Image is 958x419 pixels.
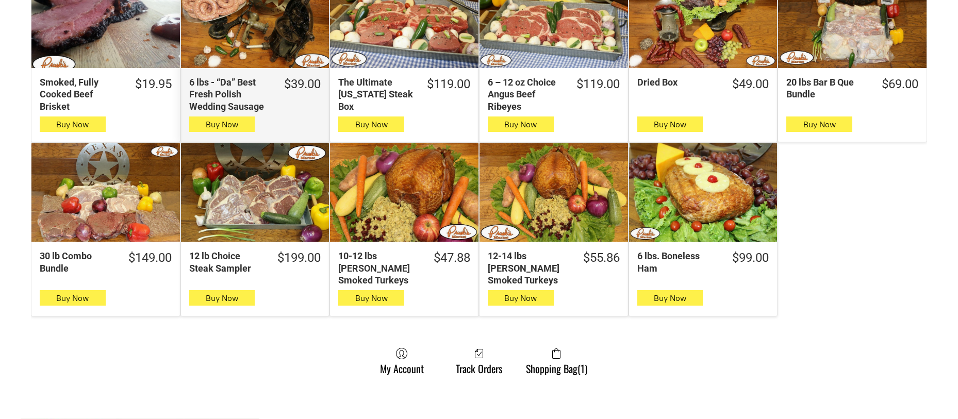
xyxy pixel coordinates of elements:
div: $49.00 [732,76,769,92]
a: 10-12 lbs Pruski&#39;s Smoked Turkeys [330,143,478,242]
a: $119.00The Ultimate [US_STATE] Steak Box [330,76,478,112]
div: $99.00 [732,250,769,266]
div: $19.95 [135,76,172,92]
span: Buy Now [504,120,537,129]
a: 30 lb Combo Bundle [31,143,180,242]
a: 12 lb Choice Steak Sampler [181,143,329,242]
div: 30 lb Combo Bundle [40,250,115,274]
span: Buy Now [56,293,89,303]
a: $119.006 – 12 oz Choice Angus Beef Ribeyes [480,76,628,112]
button: Buy Now [338,116,404,132]
button: Buy Now [189,116,255,132]
span: Buy Now [56,120,89,129]
div: $39.00 [284,76,321,92]
span: Buy Now [654,120,686,129]
a: $39.006 lbs - “Da” Best Fresh Polish Wedding Sausage [181,76,329,112]
div: 10-12 lbs [PERSON_NAME] Smoked Turkeys [338,250,420,286]
div: $47.88 [434,250,470,266]
div: 6 lbs. Boneless Ham [637,250,719,274]
div: $149.00 [128,250,172,266]
div: $199.00 [277,250,321,266]
a: 6 lbs. Boneless Ham [629,143,778,242]
a: $19.95Smoked, Fully Cooked Beef Brisket [31,76,180,112]
a: $149.0030 lb Combo Bundle [31,250,180,274]
button: Buy Now [488,116,554,132]
button: Buy Now [40,116,106,132]
span: Buy Now [803,120,836,129]
button: Buy Now [637,290,703,306]
div: 12-14 lbs [PERSON_NAME] Smoked Turkeys [488,250,570,286]
div: $69.00 [882,76,918,92]
a: My Account [375,347,429,375]
a: Track Orders [451,347,507,375]
span: Buy Now [504,293,537,303]
a: $49.00Dried Box [629,76,778,92]
button: Buy Now [786,116,852,132]
a: $199.0012 lb Choice Steak Sampler [181,250,329,274]
button: Buy Now [637,116,703,132]
a: $99.006 lbs. Boneless Ham [629,250,778,274]
div: Dried Box [637,76,719,88]
button: Buy Now [488,290,554,306]
div: 20 lbs Bar B Que Bundle [786,76,868,100]
div: 6 – 12 oz Choice Angus Beef Ribeyes [488,76,563,112]
button: Buy Now [338,290,404,306]
button: Buy Now [189,290,255,306]
a: $47.8810-12 lbs [PERSON_NAME] Smoked Turkeys [330,250,478,286]
div: The Ultimate [US_STATE] Steak Box [338,76,414,112]
a: $55.8612-14 lbs [PERSON_NAME] Smoked Turkeys [480,250,628,286]
div: Smoked, Fully Cooked Beef Brisket [40,76,122,112]
a: $69.0020 lbs Bar B Que Bundle [778,76,927,100]
a: Shopping Bag(1) [521,347,592,375]
a: 12-14 lbs Pruski&#39;s Smoked Turkeys [480,143,628,242]
span: Buy Now [355,120,388,129]
span: Buy Now [206,293,238,303]
div: 6 lbs - “Da” Best Fresh Polish Wedding Sausage [189,76,271,112]
div: $119.00 [427,76,470,92]
span: Buy Now [654,293,686,303]
div: $55.86 [583,250,620,266]
span: Buy Now [355,293,388,303]
button: Buy Now [40,290,106,306]
div: $119.00 [576,76,620,92]
span: Buy Now [206,120,238,129]
div: 12 lb Choice Steak Sampler [189,250,265,274]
